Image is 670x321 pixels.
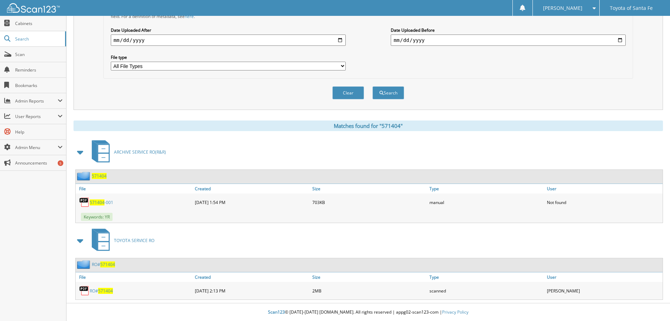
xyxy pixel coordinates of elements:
[15,20,63,26] span: Cabinets
[15,113,58,119] span: User Reports
[66,304,670,321] div: © [DATE]-[DATE] [DOMAIN_NAME]. All rights reserved | appg02-scan123-com |
[114,237,154,243] span: TOYOTA SERVICE RO
[15,144,58,150] span: Admin Menu
[76,272,193,282] a: File
[185,13,194,19] a: here
[545,184,663,193] a: User
[77,260,92,269] img: folder2.png
[15,36,62,42] span: Search
[391,27,626,33] label: Date Uploaded Before
[90,288,113,294] a: RO#571404
[88,138,166,166] a: ARCHIVE SERVICE RO(R&R)
[15,129,63,135] span: Help
[114,149,166,155] span: ARCHIVE SERVICE RO(R&R)
[88,227,154,254] a: TOYOTA SERVICE RO
[98,288,113,294] span: 571404
[92,173,107,179] a: 571404
[193,195,311,209] div: [DATE] 1:54 PM
[545,195,663,209] div: Not found
[100,261,115,267] span: 571404
[15,160,63,166] span: Announcements
[111,27,346,33] label: Date Uploaded After
[7,3,60,13] img: scan123-logo-white.svg
[79,285,90,296] img: PDF.png
[428,272,545,282] a: Type
[311,195,428,209] div: 703KB
[77,172,92,180] img: folder2.png
[76,184,193,193] a: File
[15,98,58,104] span: Admin Reports
[74,121,663,131] div: Matches found for "571404"
[428,195,545,209] div: manual
[81,213,113,221] span: Keywords: YR
[193,184,311,193] a: Created
[90,199,113,205] a: 571404-001
[111,35,346,46] input: start
[543,6,582,10] span: [PERSON_NAME]
[428,184,545,193] a: Type
[311,184,428,193] a: Size
[391,35,626,46] input: end
[79,197,90,208] img: PDF.png
[372,86,404,99] button: Search
[193,272,311,282] a: Created
[610,6,653,10] span: Toyota of Santa Fe
[193,284,311,298] div: [DATE] 2:13 PM
[92,261,115,267] a: RO#571404
[58,160,63,166] div: 5
[311,272,428,282] a: Size
[311,284,428,298] div: 2MB
[268,309,285,315] span: Scan123
[15,82,63,88] span: Bookmarks
[111,54,346,60] label: File type
[90,199,104,205] span: 571404
[428,284,545,298] div: scanned
[442,309,468,315] a: Privacy Policy
[15,51,63,57] span: Scan
[545,284,663,298] div: [PERSON_NAME]
[545,272,663,282] a: User
[332,86,364,99] button: Clear
[15,67,63,73] span: Reminders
